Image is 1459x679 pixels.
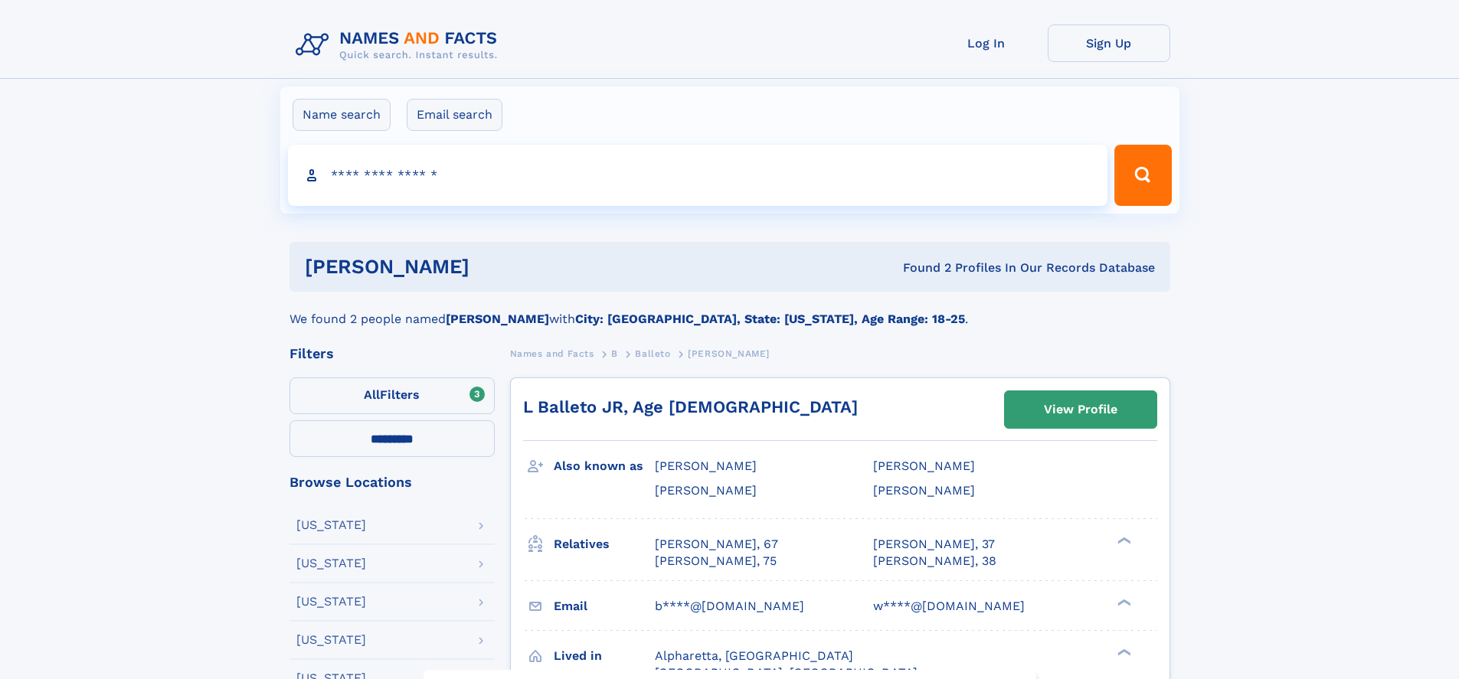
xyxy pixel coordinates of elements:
[293,99,391,131] label: Name search
[873,483,975,498] span: [PERSON_NAME]
[575,312,965,326] b: City: [GEOGRAPHIC_DATA], State: [US_STATE], Age Range: 18-25
[523,397,858,416] a: L Balleto JR, Age [DEMOGRAPHIC_DATA]
[873,536,995,553] a: [PERSON_NAME], 37
[686,260,1155,276] div: Found 2 Profiles In Our Records Database
[925,24,1048,62] a: Log In
[873,459,975,473] span: [PERSON_NAME]
[554,643,655,669] h3: Lived in
[1048,24,1170,62] a: Sign Up
[655,536,778,553] a: [PERSON_NAME], 67
[446,312,549,326] b: [PERSON_NAME]
[655,459,757,473] span: [PERSON_NAME]
[635,348,670,359] span: Balleto
[290,292,1170,328] div: We found 2 people named with .
[1114,597,1132,607] div: ❯
[364,387,380,402] span: All
[296,519,366,531] div: [US_STATE]
[611,344,618,363] a: B
[688,348,770,359] span: [PERSON_NAME]
[290,347,495,361] div: Filters
[288,145,1108,206] input: search input
[296,634,366,646] div: [US_STATE]
[554,453,655,479] h3: Also known as
[1114,647,1132,657] div: ❯
[510,344,594,363] a: Names and Facts
[1114,145,1171,206] button: Search Button
[635,344,670,363] a: Balleto
[873,553,996,570] a: [PERSON_NAME], 38
[655,648,853,663] span: Alpharetta, [GEOGRAPHIC_DATA]
[407,99,502,131] label: Email search
[296,557,366,570] div: [US_STATE]
[290,475,495,489] div: Browse Locations
[290,24,510,66] img: Logo Names and Facts
[655,553,777,570] a: [PERSON_NAME], 75
[554,593,655,619] h3: Email
[1005,391,1156,428] a: View Profile
[655,483,757,498] span: [PERSON_NAME]
[296,596,366,608] div: [US_STATE]
[305,257,686,276] h1: [PERSON_NAME]
[611,348,618,359] span: B
[290,377,495,414] label: Filters
[1044,392,1117,427] div: View Profile
[554,531,655,557] h3: Relatives
[1114,535,1132,545] div: ❯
